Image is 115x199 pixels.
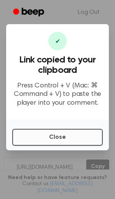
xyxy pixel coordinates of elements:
div: ✔ [48,32,67,50]
a: Log Out [70,3,107,21]
button: Close [12,129,103,146]
a: Beep [8,5,51,20]
p: Press Control + V (Mac: ⌘ Command + V) to paste the player into your comment. [12,82,103,108]
h3: Link copied to your clipboard [12,55,103,76]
